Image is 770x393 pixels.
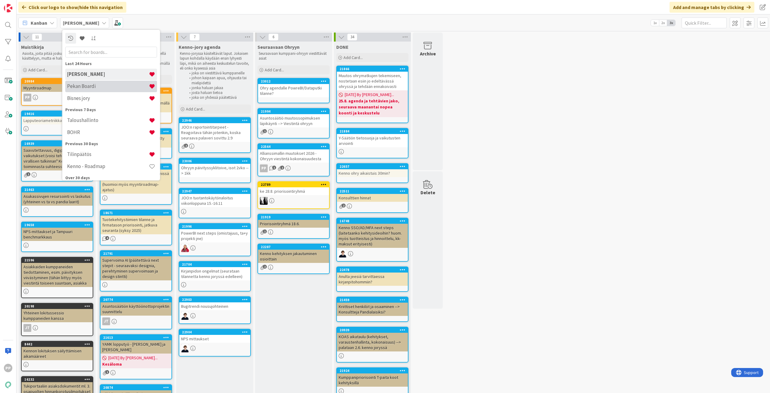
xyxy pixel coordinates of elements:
li: joka on yhdessä päätettävä [186,95,250,100]
span: 2x [659,20,667,26]
img: MT [181,312,189,320]
span: 1 [272,166,276,170]
div: NPS-mittaukset ja Tampuuri benchmarkkaus [22,228,93,241]
div: JT [23,324,31,332]
a: 22946JOO:n raportointitarpeet - Reagoitava tähän jotenkin, koska seuraava palaveri sovittu 2.9 [179,117,251,153]
div: 22478 [340,268,408,272]
img: JS [181,244,189,252]
div: JT [22,324,93,332]
div: Kehitysroadmapin tilannekuva, missä mennään suhteessa kaikkeen (huomioi myös myyntiroadmap-ajatus) [100,170,171,194]
h4: Bisnes jory [67,95,149,101]
div: 20774Asuntosäätiön käyttöönottoprojektin suunnittelu [100,297,171,316]
div: 21463Asukassivujen resursointi vs laskutus (yhteinen vs ta vs pandia laarit) [22,187,93,206]
div: 22478Anulta jeesiä tarvittaessa kirjanpitohommiin? [337,267,408,286]
div: Add and manage tabs by clicking [670,2,754,13]
span: 1x [651,20,659,26]
a: 20939KOAS aikataulu (kehitykset, varaustenhallinta, kokonaisuus) --> palataan 2.6. kenno joryssä [336,327,408,363]
div: Saavutettavuus, digipalvelulaki ja vaikutukset (voisi tehdä "pandian virallisen tulkinnan" Kennon... [22,146,93,170]
div: Ohryyn päivityssyklitoive, isot 2vko --> 1kk [179,164,250,177]
span: Add Card... [265,67,284,73]
div: 22657 [337,164,408,169]
div: 20774 [100,297,171,302]
div: 23012 [258,79,329,84]
a: 21996PowerBI next steps (omistajuus, ta+y projekti jne)JS [179,223,251,256]
div: 16748 [340,219,408,223]
div: Supervoima AI (päätettävä next stepit - seuraavaksi designia, perehtyminen supervoimaan ja design... [100,256,171,280]
div: 21924 [340,369,408,373]
div: 21866 [340,67,408,71]
a: 23006Ohryyn päivityssyklitoive, isot 2vko --> 1kk [179,158,251,183]
a: 22789ke 28.8. priorisointiryhmäKV [257,181,330,209]
a: 22657Kenno ohry aikaistuis 30min? [336,163,408,183]
div: 21996 [182,224,250,229]
div: 22564 [261,145,329,149]
div: 22478 [337,267,408,273]
a: 21919Priorisointiryhmä 18.6. [257,214,330,239]
h4: Tilinpäätös [67,151,149,157]
div: JS [179,244,250,252]
img: MT [339,250,346,257]
div: Over 30 days [65,175,157,181]
div: 21613 [103,335,171,340]
span: [DATE] By [PERSON_NAME]... [108,355,158,361]
div: 20198 [22,304,93,309]
div: 20874 [100,385,171,390]
div: 22564 [258,144,329,149]
div: 21919 [261,215,329,219]
div: 21996PowerBI next steps (omistajuus, ta+y projekti jne) [179,224,250,242]
div: 21791 [100,251,171,256]
div: JT [100,317,171,325]
li: jonka haluan jakaa [186,86,250,90]
div: 8442 [22,342,93,347]
span: Kanban [31,19,47,27]
a: 8442Kennon lokituksen säilyttämisen aikamääreet [21,341,93,371]
div: 22287Kenno kehityksen jakautuminen osioittain [258,244,329,263]
div: 19416Lapputeoriametriikkamuistiinpanoja [22,111,93,124]
span: DONE [336,44,349,50]
div: 21866 [337,66,408,72]
div: 20198 [24,304,93,308]
div: PP [260,164,268,172]
a: 20984MyyntiroadmapPP [21,78,93,106]
div: 16748Kenno SSO/AD/MFA next steps (laitetaanko kehitysideoihin? huom. myös tuotteistus ja hinnoitt... [337,218,408,248]
div: 8442 [24,342,93,346]
div: 23012Ohry agendalle PowreBI/Dataputki tilanne? [258,79,329,97]
div: 23006Ohryyn päivityssyklitoive, isot 2vko --> 1kk [179,158,250,177]
a: 21596Asiakkaiden kumppaneiden tiedottaminen, esim. päivityksen viivästyminen (tähän liittyy myös ... [21,257,93,298]
div: 22946 [182,118,250,123]
div: 22946 [179,118,250,123]
li: johon kaipaan apua, ohjausta tai mielipidettä [186,76,250,86]
div: Previous 30 Days [65,141,157,147]
a: 21791Supervoima AI (päätettävä next stepit - seuraavaksi designia, perehtyminen supervoimaan ja d... [100,250,172,292]
div: 16939 [24,142,93,146]
div: 16939 [22,141,93,146]
h4: Kenno - Roadmap [67,163,149,169]
div: PP [23,94,31,101]
div: 20874 [103,385,171,390]
div: 21613YAMK lopputyö - [PERSON_NAME] ja [PERSON_NAME] [100,335,171,354]
a: 18671Tuotekehitystiimien tilanne ja firmatason priorisointi, jatkuva seuranta (syksy 2025) [100,210,172,245]
a: 21613YAMK lopputyö - [PERSON_NAME] ja [PERSON_NAME][DATE] By [PERSON_NAME]...Kesäloma [100,334,172,379]
span: 4 [105,236,109,240]
div: Previous 7 Days [65,107,157,113]
a: 22947JOO:n tuotantokäytönaloitus viikonloppuna 15.-16.11 [179,188,251,218]
p: Asioita, joita pitää joskus ottaa käsittelyyn, mutta ei haluta unohtaa. [22,51,92,61]
div: 19416 [24,112,93,116]
div: 21884Y-Säätiön tietosuoja ja vaikutusten arviointi [337,129,408,147]
div: 16232 [22,377,93,382]
div: 21866Muutos ohrymatkujen tekemiseen, nostetaan esiin jo edeltävässä ohryssä ja tehdään ennakoivasti [337,66,408,90]
a: 16939Saavutettavuus, digipalvelulaki ja vaikutukset (voisi tehdä "pandian virallisen tulkinnan" K... [21,140,93,182]
a: 20198Yhteinen lokitussessio kumppaneiden kanssaJT [21,303,93,336]
a: 22332Kehitysroadmapin tilannekuva, missä mennään suhteessa kaikkeen (huomioi myös myyntiroadmap-a... [100,164,172,205]
div: 22657 [340,164,408,169]
span: 2 [263,265,267,269]
div: YAMK lopputyö - [PERSON_NAME] ja [PERSON_NAME] [100,340,171,354]
div: 20984Myyntiroadmap [22,79,93,92]
a: 22903Bugitrendi nousujohteinenMT [179,296,251,324]
b: 25.8. agenda ja tehtävien jako, seuraava maanantai nopea koonti ja keskustelu [339,98,406,116]
b: Kesäloma [102,361,170,367]
img: KV [260,197,268,205]
span: 2 [184,144,188,148]
h4: BOHR [67,129,149,135]
div: Priorisointiryhmä 18.6. [258,220,329,228]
